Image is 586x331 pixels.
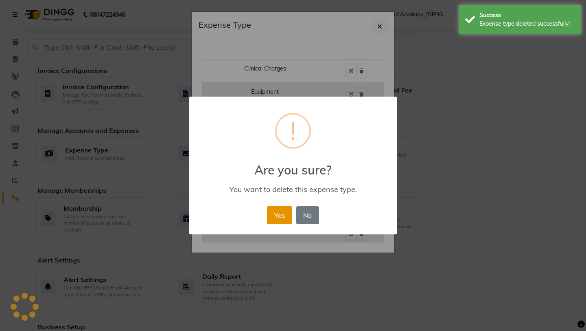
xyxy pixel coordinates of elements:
[189,153,397,177] h2: Are you sure?
[290,115,296,147] div: !
[296,206,319,224] button: No
[201,185,385,194] div: You want to delete this expense type.
[479,20,575,28] div: Expense type deleted successfully!
[267,206,292,224] button: Yes
[479,11,575,20] div: Success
